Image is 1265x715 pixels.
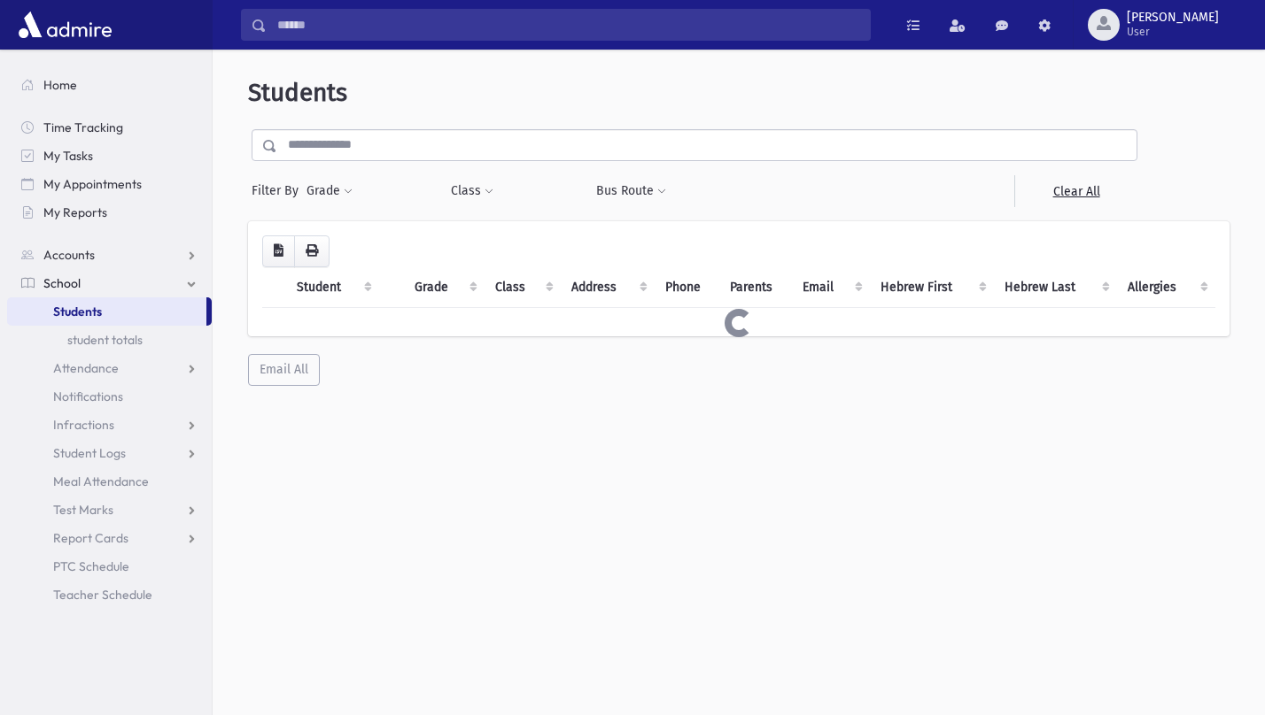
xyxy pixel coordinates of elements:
a: Teacher Schedule [7,580,212,609]
button: Class [450,175,494,207]
a: Test Marks [7,496,212,524]
span: Test Marks [53,502,113,518]
button: CSV [262,235,295,267]
span: Home [43,77,77,93]
span: Attendance [53,360,119,376]
button: Print [294,235,330,267]
a: Meal Attendance [7,467,212,496]
a: student totals [7,326,212,354]
span: Students [53,304,102,319]
th: Hebrew Last [994,267,1117,308]
span: Report Cards [53,530,128,546]
button: Bus Route [595,175,667,207]
button: Email All [248,354,320,386]
a: Clear All [1014,175,1137,207]
span: My Tasks [43,148,93,164]
a: Students [7,297,206,326]
a: My Reports [7,198,212,227]
th: Email [792,267,870,308]
span: Accounts [43,247,95,263]
span: Notifications [53,388,123,404]
a: Report Cards [7,524,212,552]
th: Address [561,267,655,308]
a: Notifications [7,382,212,411]
img: AdmirePro [14,7,116,42]
th: Parents [719,267,792,308]
span: User [1127,25,1219,39]
a: Student Logs [7,439,212,467]
a: School [7,269,212,297]
span: Teacher Schedule [53,587,152,603]
span: Time Tracking [43,119,123,135]
span: School [43,275,81,291]
span: Meal Attendance [53,473,149,489]
a: PTC Schedule [7,552,212,580]
th: Class [485,267,562,308]
a: Home [7,71,212,99]
input: Search [267,9,870,41]
span: Infractions [53,417,114,433]
a: Accounts [7,241,212,269]
th: Student [286,267,379,308]
button: Grade [306,175,353,207]
span: PTC Schedule [53,558,129,574]
th: Phone [655,267,719,308]
span: My Reports [43,204,107,220]
a: Attendance [7,354,212,382]
th: Grade [404,267,485,308]
span: [PERSON_NAME] [1127,11,1219,25]
a: My Tasks [7,142,212,170]
span: Students [248,78,347,107]
span: My Appointments [43,176,142,192]
a: My Appointments [7,170,212,198]
th: Hebrew First [870,267,994,308]
a: Time Tracking [7,113,212,142]
span: Filter By [252,181,306,200]
a: Infractions [7,411,212,439]
th: Allergies [1117,267,1215,308]
span: Student Logs [53,445,126,461]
